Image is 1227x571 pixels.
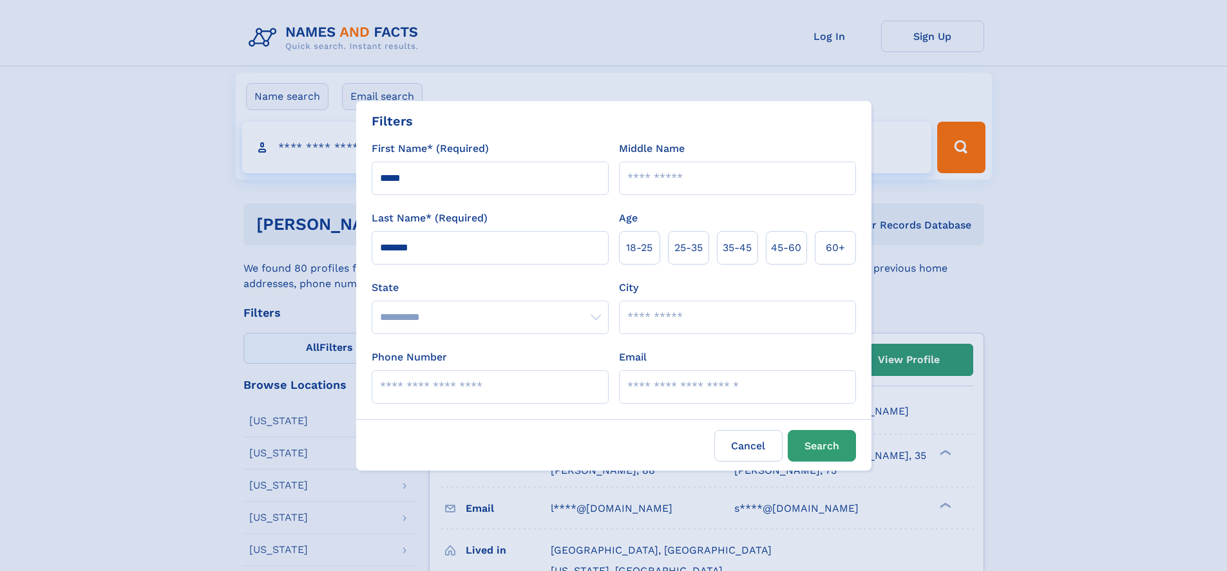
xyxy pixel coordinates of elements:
[372,350,447,365] label: Phone Number
[788,430,856,462] button: Search
[619,280,638,295] label: City
[626,240,652,256] span: 18‑25
[826,240,845,256] span: 60+
[619,211,638,226] label: Age
[372,141,489,156] label: First Name* (Required)
[723,240,752,256] span: 35‑45
[372,280,609,295] label: State
[372,111,413,131] div: Filters
[372,211,488,226] label: Last Name* (Required)
[714,430,783,462] label: Cancel
[771,240,801,256] span: 45‑60
[619,350,647,365] label: Email
[619,141,685,156] label: Middle Name
[674,240,703,256] span: 25‑35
